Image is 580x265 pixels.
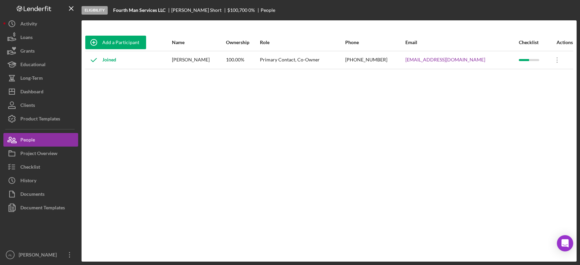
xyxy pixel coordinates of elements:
button: Dashboard [3,85,78,98]
div: Clients [20,98,35,114]
div: 0 % [248,7,255,13]
text: AL [8,253,12,257]
button: Long-Term [3,71,78,85]
button: History [3,174,78,187]
div: Phone [345,40,405,45]
div: [PERSON_NAME] [17,248,61,263]
button: Project Overview [3,147,78,160]
b: Fourth Man Services LLC [113,7,165,13]
div: Ownership [226,40,259,45]
div: [PHONE_NUMBER] [345,52,405,69]
a: [EMAIL_ADDRESS][DOMAIN_NAME] [405,57,485,62]
div: Documents [20,187,45,203]
div: Long-Term [20,71,43,87]
div: Open Intercom Messenger [557,235,573,251]
button: Clients [3,98,78,112]
div: Name [172,40,225,45]
div: Document Templates [20,201,65,216]
button: People [3,133,78,147]
div: 100.00% [226,52,259,69]
button: Loans [3,31,78,44]
div: Checklist [519,40,548,45]
div: Loans [20,31,33,46]
button: Product Templates [3,112,78,126]
div: Dashboard [20,85,43,100]
button: Documents [3,187,78,201]
div: Primary Contact, Co-Owner [260,52,345,69]
button: Document Templates [3,201,78,214]
button: Activity [3,17,78,31]
div: Educational [20,58,46,73]
div: Role [260,40,345,45]
div: Actions [549,40,573,45]
button: Educational [3,58,78,71]
span: $100,700 [227,7,247,13]
div: [PERSON_NAME] [172,52,225,69]
div: History [20,174,36,189]
div: Add a Participant [102,36,139,49]
button: Add a Participant [85,36,146,49]
button: Checklist [3,160,78,174]
div: Checklist [20,160,40,175]
div: People [261,7,275,13]
div: [PERSON_NAME] Short [171,7,227,13]
button: AL[PERSON_NAME] [3,248,78,262]
button: Grants [3,44,78,58]
div: People [20,133,35,148]
div: Joined [85,52,116,69]
div: Project Overview [20,147,57,162]
div: Eligibility [82,6,108,15]
div: Grants [20,44,35,59]
div: Activity [20,17,37,32]
div: Product Templates [20,112,60,127]
div: Email [405,40,518,45]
